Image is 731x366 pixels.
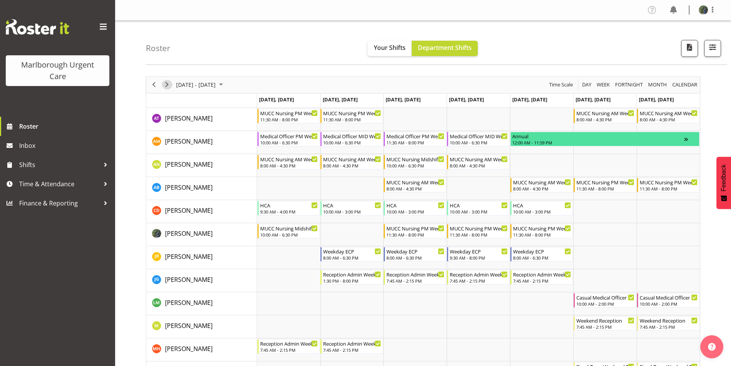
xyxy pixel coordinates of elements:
[637,293,700,308] div: Luqman Mohd Jani"s event - Casual Medical Officer Weekend Begin From Sunday, October 12, 2025 at ...
[510,132,700,146] div: Alexandra Madigan"s event - Annual Begin From Friday, October 10, 2025 at 12:00:00 AM GMT+13:00 E...
[647,80,668,89] button: Timeline Month
[257,109,320,123] div: Agnes Tyson"s event - MUCC Nursing PM Weekday Begin From Monday, October 6, 2025 at 11:30:00 AM G...
[160,77,173,93] div: next period
[510,270,573,285] div: Josephine Godinez"s event - Reception Admin Weekday AM Begin From Friday, October 10, 2025 at 7:4...
[146,131,257,154] td: Alexandra Madigan resource
[165,344,213,353] span: [PERSON_NAME]
[716,157,731,209] button: Feedback - Show survey
[386,155,444,163] div: MUCC Nursing Midshift
[175,80,216,89] span: [DATE] - [DATE]
[13,59,102,82] div: Marlborough Urgent Care
[165,321,213,330] span: [PERSON_NAME]
[704,40,721,57] button: Filter Shifts
[450,209,508,215] div: 10:00 AM - 3:00 PM
[260,109,318,117] div: MUCC Nursing PM Weekday
[165,114,213,123] span: [PERSON_NAME]
[162,80,172,89] button: Next
[165,252,213,261] span: [PERSON_NAME]
[384,155,446,169] div: Alysia Newman-Woods"s event - MUCC Nursing Midshift Begin From Wednesday, October 8, 2025 at 10:0...
[386,209,444,215] div: 10:00 AM - 3:00 PM
[386,224,444,232] div: MUCC Nursing PM Weekday
[637,109,700,123] div: Agnes Tyson"s event - MUCC Nursing AM Weekends Begin From Sunday, October 12, 2025 at 8:00:00 AM ...
[323,139,381,146] div: 10:00 AM - 6:30 PM
[257,132,320,146] div: Alexandra Madigan"s event - Medical Officer PM Weekday Begin From Monday, October 6, 2025 at 10:0...
[418,43,472,52] span: Department Shifts
[165,137,213,146] a: [PERSON_NAME]
[146,315,257,338] td: Margie Vuto resource
[165,275,213,284] span: [PERSON_NAME]
[576,293,634,301] div: Casual Medical Officer Weekend
[450,255,508,261] div: 9:30 AM - 8:00 PM
[581,80,593,89] button: Timeline Day
[450,232,508,238] div: 11:30 AM - 8:00 PM
[512,139,684,146] div: 12:00 AM - 11:59 PM
[165,229,213,238] a: [PERSON_NAME]
[323,162,381,169] div: 8:00 AM - 4:30 PM
[548,80,574,89] span: Time Scale
[640,293,698,301] div: Casual Medical Officer Weekend
[510,201,573,215] div: Cordelia Davies"s event - HCA Begin From Friday, October 10, 2025 at 10:00:00 AM GMT+13:00 Ends A...
[323,247,381,255] div: Weekday ECP
[576,301,634,307] div: 10:00 AM - 2:00 PM
[447,247,510,262] div: Jacinta Rangi"s event - Weekday ECP Begin From Thursday, October 9, 2025 at 9:30:00 AM GMT+13:00 ...
[165,321,213,330] a: [PERSON_NAME]
[574,109,636,123] div: Agnes Tyson"s event - MUCC Nursing AM Weekends Begin From Saturday, October 11, 2025 at 8:00:00 A...
[513,185,571,192] div: 8:00 AM - 4:30 PM
[146,292,257,315] td: Luqman Mohd Jani resource
[574,316,636,331] div: Margie Vuto"s event - Weekend Reception Begin From Saturday, October 11, 2025 at 7:45:00 AM GMT+1...
[257,224,320,238] div: Gloria Varghese"s event - MUCC Nursing Midshift Begin From Monday, October 6, 2025 at 10:00:00 AM...
[165,252,213,261] a: [PERSON_NAME]
[513,209,571,215] div: 10:00 AM - 3:00 PM
[149,80,159,89] button: Previous
[260,155,318,163] div: MUCC Nursing AM Weekday
[614,80,644,89] button: Fortnight
[450,139,508,146] div: 10:00 AM - 6:30 PM
[647,80,668,89] span: Month
[165,183,213,192] a: [PERSON_NAME]
[260,132,318,140] div: Medical Officer PM Weekday
[260,232,318,238] div: 10:00 AM - 6:30 PM
[450,201,508,209] div: HCA
[513,178,571,186] div: MUCC Nursing AM Weekday
[260,139,318,146] div: 10:00 AM - 6:30 PM
[576,96,611,103] span: [DATE], [DATE]
[637,178,700,192] div: Andrew Brooks"s event - MUCC Nursing PM Weekends Begin From Sunday, October 12, 2025 at 11:30:00 ...
[576,109,634,117] div: MUCC Nursing AM Weekends
[323,340,381,347] div: Reception Admin Weekday AM
[19,197,100,209] span: Finance & Reporting
[576,178,634,186] div: MUCC Nursing PM Weekends
[510,178,573,192] div: Andrew Brooks"s event - MUCC Nursing AM Weekday Begin From Friday, October 10, 2025 at 8:00:00 AM...
[323,278,381,284] div: 1:30 PM - 8:00 PM
[260,116,318,123] div: 11:30 AM - 8:00 PM
[671,80,699,89] button: Month
[574,178,636,192] div: Andrew Brooks"s event - MUCC Nursing PM Weekends Begin From Saturday, October 11, 2025 at 11:30:0...
[146,338,257,361] td: Margret Hall resource
[637,316,700,331] div: Margie Vuto"s event - Weekend Reception Begin From Sunday, October 12, 2025 at 7:45:00 AM GMT+13:...
[386,232,444,238] div: 11:30 AM - 8:00 PM
[257,339,320,354] div: Margret Hall"s event - Reception Admin Weekday AM Begin From Monday, October 6, 2025 at 7:45:00 A...
[384,132,446,146] div: Alexandra Madigan"s event - Medical Officer PM Weekday Begin From Wednesday, October 8, 2025 at 1...
[576,324,634,330] div: 7:45 AM - 2:15 PM
[576,316,634,324] div: Weekend Reception
[513,201,571,209] div: HCA
[640,109,698,117] div: MUCC Nursing AM Weekends
[260,347,318,353] div: 7:45 AM - 2:15 PM
[512,132,684,140] div: Annual
[146,44,170,53] h4: Roster
[260,224,318,232] div: MUCC Nursing Midshift
[450,162,508,169] div: 8:00 AM - 4:30 PM
[614,80,644,89] span: Fortnight
[386,178,444,186] div: MUCC Nursing AM Weekday
[386,96,421,103] span: [DATE], [DATE]
[447,201,510,215] div: Cordelia Davies"s event - HCA Begin From Thursday, October 9, 2025 at 10:00:00 AM GMT+13:00 Ends ...
[323,209,381,215] div: 10:00 AM - 3:00 PM
[639,96,674,103] span: [DATE], [DATE]
[260,162,318,169] div: 8:00 AM - 4:30 PM
[19,159,100,171] span: Shifts
[173,77,228,93] div: October 06 - 12, 2025
[146,246,257,269] td: Jacinta Rangi resource
[450,278,508,284] div: 7:45 AM - 2:15 PM
[412,41,478,56] button: Department Shifts
[165,298,213,307] span: [PERSON_NAME]
[323,132,381,140] div: Medical Officer MID Weekday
